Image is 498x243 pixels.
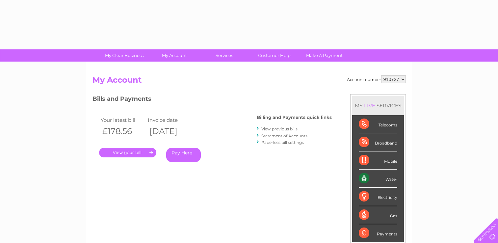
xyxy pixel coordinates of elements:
[146,116,194,124] td: Invoice date
[257,115,332,120] h4: Billing and Payments quick links
[347,75,406,83] div: Account number
[247,49,301,62] a: Customer Help
[352,96,404,115] div: MY SERVICES
[146,124,194,138] th: [DATE]
[99,116,146,124] td: Your latest bill
[99,124,146,138] th: £178.56
[261,133,307,138] a: Statement of Accounts
[359,188,397,206] div: Electricity
[92,75,406,88] h2: My Account
[92,94,332,106] h3: Bills and Payments
[297,49,352,62] a: Make A Payment
[363,102,377,109] div: LIVE
[99,148,156,157] a: .
[359,151,397,170] div: Mobile
[359,170,397,188] div: Water
[147,49,201,62] a: My Account
[261,126,298,131] a: View previous bills
[359,115,397,133] div: Telecoms
[97,49,151,62] a: My Clear Business
[197,49,251,62] a: Services
[359,206,397,224] div: Gas
[359,133,397,151] div: Broadband
[261,140,304,145] a: Paperless bill settings
[166,148,201,162] a: Pay Here
[359,224,397,242] div: Payments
